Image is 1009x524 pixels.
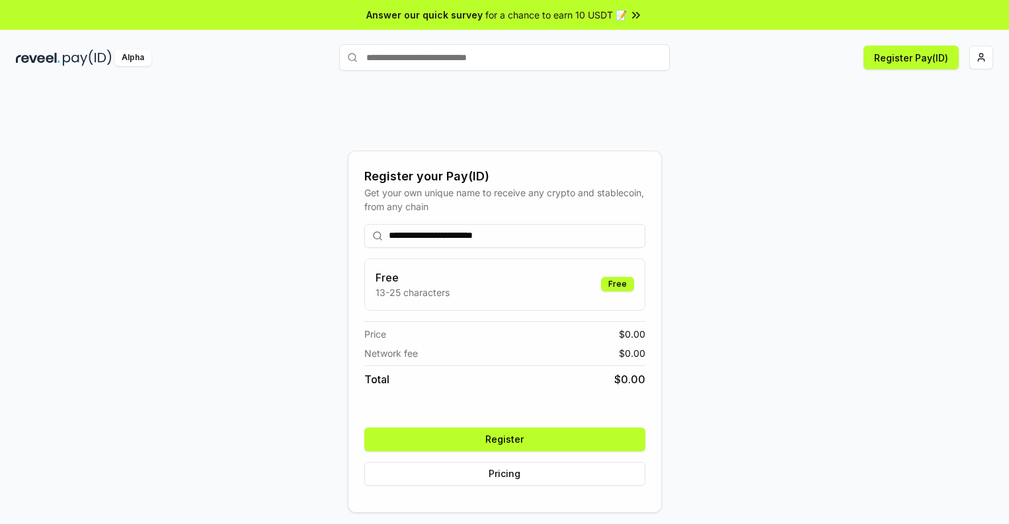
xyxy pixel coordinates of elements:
[619,327,645,341] span: $ 0.00
[485,8,627,22] span: for a chance to earn 10 USDT 📝
[63,50,112,66] img: pay_id
[619,346,645,360] span: $ 0.00
[364,462,645,486] button: Pricing
[114,50,151,66] div: Alpha
[366,8,483,22] span: Answer our quick survey
[601,277,634,291] div: Free
[864,46,959,69] button: Register Pay(ID)
[364,186,645,213] div: Get your own unique name to receive any crypto and stablecoin, from any chain
[16,50,60,66] img: reveel_dark
[364,346,418,360] span: Network fee
[376,285,450,299] p: 13-25 characters
[364,371,389,387] span: Total
[364,167,645,186] div: Register your Pay(ID)
[364,327,386,341] span: Price
[364,428,645,451] button: Register
[376,270,450,285] h3: Free
[614,371,645,387] span: $ 0.00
